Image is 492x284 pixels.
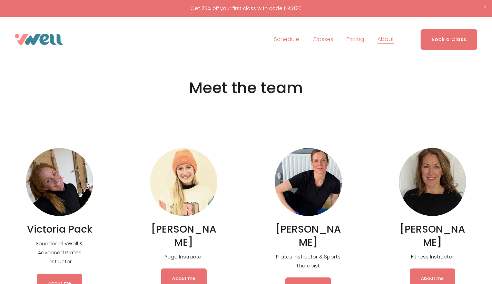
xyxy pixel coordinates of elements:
p: Yoga Instructor [150,253,217,262]
img: Person wearing an orange beanie and a sweater with "GRL PWR" text, smiling. [150,148,217,216]
img: VWell [15,34,64,45]
h2: Meet the team [39,78,453,98]
a: Pricing [346,34,364,45]
h2: [PERSON_NAME] [150,223,217,249]
a: Book a Class [421,29,478,50]
span: About [377,35,394,45]
h2: [PERSON_NAME] [399,223,466,249]
a: folder dropdown [377,34,394,45]
p: Fitness Instructor [399,253,466,262]
h2: Victoria Pack [26,223,93,236]
a: folder dropdown [313,34,333,45]
h2: [PERSON_NAME] [275,223,342,249]
img: Person sitting on a yoga mat indoors, wearing a black shirt and black pants, with socks. Backgrou... [275,148,342,216]
span: Classes [313,35,333,45]
p: Founder of VWell & Advanced Pilates Instructor [26,239,93,266]
a: Schedule [274,34,299,45]
p: Pilates Instructor & Sports Therapist [275,253,342,271]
